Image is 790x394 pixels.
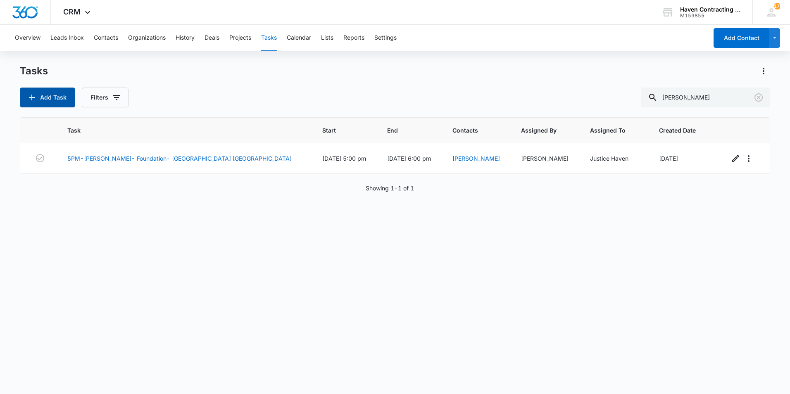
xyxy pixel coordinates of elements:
button: Contacts [94,25,118,51]
div: Justice Haven [590,154,639,163]
button: Add Task [20,88,75,107]
button: Overview [15,25,40,51]
button: Leads Inbox [50,25,84,51]
button: History [176,25,195,51]
span: 170 [774,3,780,9]
span: CRM [63,7,81,16]
span: Task [67,126,290,135]
button: Settings [374,25,397,51]
span: [DATE] 5:00 pm [322,155,366,162]
button: Add Contact [714,28,769,48]
span: Assigned To [590,126,627,135]
button: Clear [752,91,765,104]
span: End [387,126,421,135]
input: Search Tasks [641,88,770,107]
button: Calendar [287,25,311,51]
div: account id [680,13,740,19]
div: notifications count [774,3,780,9]
span: [DATE] [659,155,678,162]
button: Projects [229,25,251,51]
p: Showing 1-1 of 1 [366,184,414,192]
a: [PERSON_NAME] [452,155,500,162]
h1: Tasks [20,65,48,77]
span: Assigned By [521,126,558,135]
button: Lists [321,25,333,51]
div: [PERSON_NAME] [521,154,570,163]
span: Created Date [659,126,697,135]
button: Reports [343,25,364,51]
span: [DATE] 6:00 pm [387,155,431,162]
button: Tasks [261,25,277,51]
button: Organizations [128,25,166,51]
a: 5PM-[PERSON_NAME]- Foundation- [GEOGRAPHIC_DATA] [GEOGRAPHIC_DATA] [67,154,292,163]
button: Filters [82,88,128,107]
span: Contacts [452,126,490,135]
button: Actions [757,64,770,78]
span: Start [322,126,356,135]
div: account name [680,6,740,13]
button: Deals [205,25,219,51]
